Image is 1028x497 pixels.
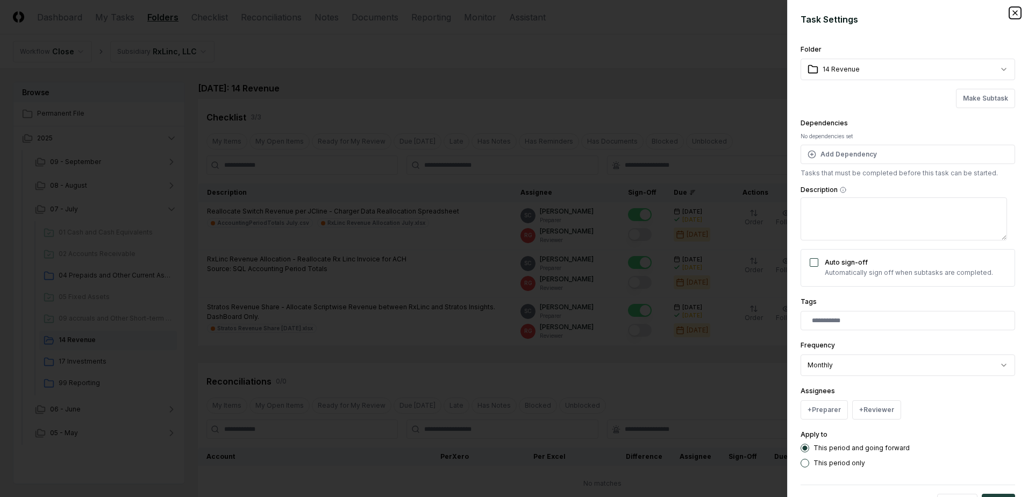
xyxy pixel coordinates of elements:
[956,89,1015,108] button: Make Subtask
[801,168,1015,178] p: Tasks that must be completed before this task can be started.
[801,45,822,53] label: Folder
[825,268,993,278] p: Automatically sign off when subtasks are completed.
[852,400,901,420] button: +Reviewer
[840,187,846,193] button: Description
[801,430,827,438] label: Apply to
[801,297,817,306] label: Tags
[801,341,835,349] label: Frequency
[801,187,1015,193] label: Description
[825,258,868,266] label: Auto sign-off
[801,387,835,395] label: Assignees
[801,132,1015,140] div: No dependencies set
[801,145,1015,164] button: Add Dependency
[813,460,865,466] label: This period only
[801,13,1015,26] h2: Task Settings
[813,445,910,451] label: This period and going forward
[801,400,848,420] button: +Preparer
[801,119,848,127] label: Dependencies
